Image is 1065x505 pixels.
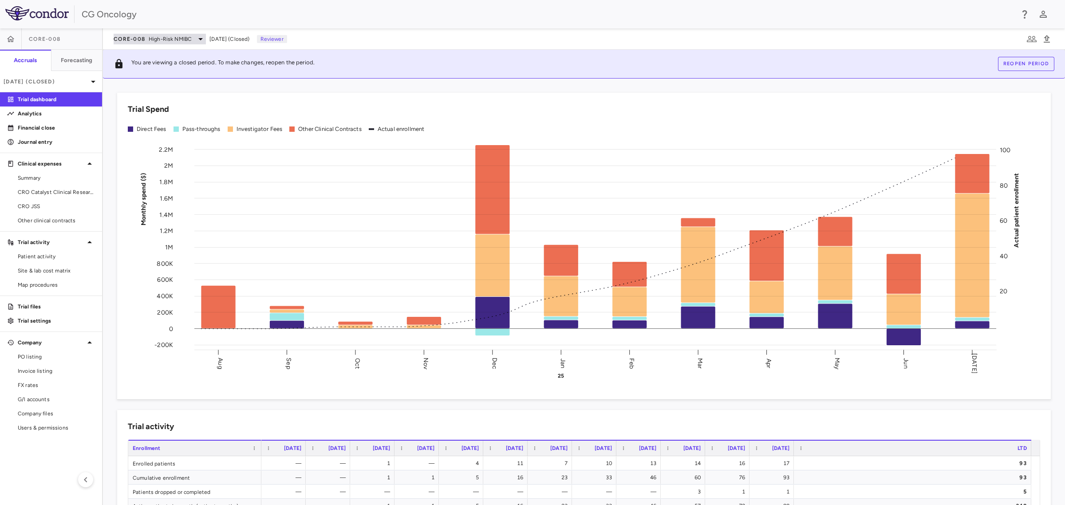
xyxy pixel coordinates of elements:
[970,353,978,374] text: [DATE]
[536,456,568,470] div: 7
[14,56,37,64] h6: Accruals
[358,456,390,470] div: 1
[491,357,498,369] text: Dec
[157,292,173,300] tspan: 400K
[354,358,361,368] text: Oct
[159,178,173,186] tspan: 1.8M
[328,445,346,451] span: [DATE]
[164,162,173,170] tspan: 2M
[18,138,95,146] p: Journal entry
[624,456,656,470] div: 13
[114,36,145,43] span: CORE-008
[624,470,656,485] div: 46
[18,303,95,311] p: Trial files
[160,227,173,235] tspan: 1.2M
[422,357,430,369] text: Nov
[18,160,84,168] p: Clinical expenses
[128,485,261,498] div: Patients dropped or completed
[358,485,390,499] div: —
[1000,181,1008,189] tspan: 80
[237,125,283,133] div: Investigator Fees
[713,470,745,485] div: 76
[314,456,346,470] div: —
[1018,445,1026,451] span: LTD
[1000,288,1007,295] tspan: 20
[257,35,287,43] p: Reviewer
[491,470,523,485] div: 16
[18,238,84,246] p: Trial activity
[833,357,841,369] text: May
[5,6,69,20] img: logo-full-SnFGN8VE.png
[447,470,479,485] div: 5
[559,358,567,368] text: Jan
[165,244,173,251] tspan: 1M
[802,470,1027,485] div: 93
[902,358,910,368] text: Jun
[536,485,568,499] div: —
[417,445,434,451] span: [DATE]
[18,367,95,375] span: Invoice listing
[18,217,95,225] span: Other clinical contracts
[772,445,789,451] span: [DATE]
[140,173,147,225] tspan: Monthly spend ($)
[284,445,301,451] span: [DATE]
[506,445,523,451] span: [DATE]
[802,456,1027,470] div: 93
[285,358,293,369] text: Sep
[18,281,95,289] span: Map procedures
[757,470,789,485] div: 93
[1000,217,1007,225] tspan: 60
[149,35,192,43] span: High-Risk NMIBC
[18,188,95,196] span: CRO Catalyst Clinical Research
[358,470,390,485] div: 1
[159,211,173,218] tspan: 1.4M
[157,276,173,284] tspan: 600K
[447,456,479,470] div: 4
[669,485,701,499] div: 3
[624,485,656,499] div: —
[595,445,612,451] span: [DATE]
[160,194,173,202] tspan: 1.6M
[696,358,704,368] text: Mar
[18,317,95,325] p: Trial settings
[18,267,95,275] span: Site & lab cost matrix
[447,485,479,499] div: —
[154,341,173,349] tspan: -200K
[402,485,434,499] div: —
[802,485,1027,499] div: 5
[269,456,301,470] div: —
[378,125,425,133] div: Actual enrollment
[18,174,95,182] span: Summary
[128,456,261,470] div: Enrolled patients
[713,456,745,470] div: 16
[269,485,301,499] div: —
[217,358,224,369] text: Aug
[131,59,315,69] p: You are viewing a closed period. To make changes, reopen the period.
[298,125,362,133] div: Other Clinical Contracts
[209,35,249,43] span: [DATE] (Closed)
[491,456,523,470] div: 11
[18,252,95,260] span: Patient activity
[157,260,173,267] tspan: 800K
[550,445,568,451] span: [DATE]
[580,485,612,499] div: —
[713,485,745,499] div: 1
[182,125,221,133] div: Pass-throughs
[159,146,173,153] tspan: 2.2M
[18,410,95,418] span: Company files
[402,456,434,470] div: —
[491,485,523,499] div: —
[128,103,169,115] h6: Trial Spend
[137,125,166,133] div: Direct Fees
[683,445,701,451] span: [DATE]
[580,456,612,470] div: 10
[18,202,95,210] span: CRO JSS
[29,36,60,43] span: CORE-008
[558,373,564,379] text: 25
[728,445,745,451] span: [DATE]
[639,445,656,451] span: [DATE]
[61,56,93,64] h6: Forecasting
[169,325,173,332] tspan: 0
[18,95,95,103] p: Trial dashboard
[536,470,568,485] div: 23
